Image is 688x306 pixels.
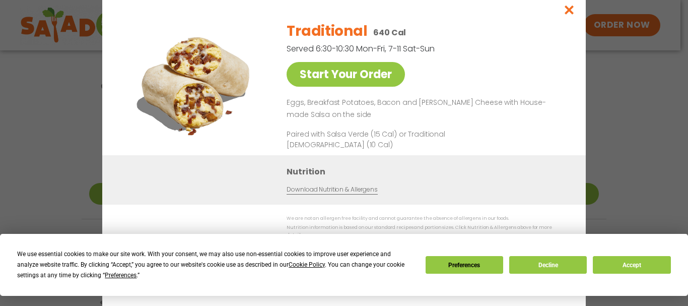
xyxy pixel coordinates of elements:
[287,224,566,239] p: Nutrition information is based on our standard recipes and portion sizes. Click Nutrition & Aller...
[509,256,587,274] button: Decline
[105,272,136,279] span: Preferences
[426,256,503,274] button: Preferences
[289,261,325,268] span: Cookie Policy
[287,165,571,177] h3: Nutrition
[17,249,413,281] div: We use essential cookies to make our site work. With your consent, we may also use non-essential ...
[287,129,473,150] p: Paired with Salsa Verde (15 Cal) or Traditional [DEMOGRAPHIC_DATA] (10 Cal)
[373,26,406,39] p: 640 Cal
[125,13,266,155] img: Featured product photo for Traditional
[287,21,367,42] h2: Traditional
[593,256,670,274] button: Accept
[287,215,566,222] p: We are not an allergen free facility and cannot guarantee the absence of allergens in our foods.
[287,185,377,194] a: Download Nutrition & Allergens
[287,42,513,55] p: Served 6:30-10:30 Mon-Fri, 7-11 Sat-Sun
[287,62,405,87] a: Start Your Order
[287,97,562,121] p: Eggs, Breakfast Potatoes, Bacon and [PERSON_NAME] Cheese with House-made Salsa on the side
